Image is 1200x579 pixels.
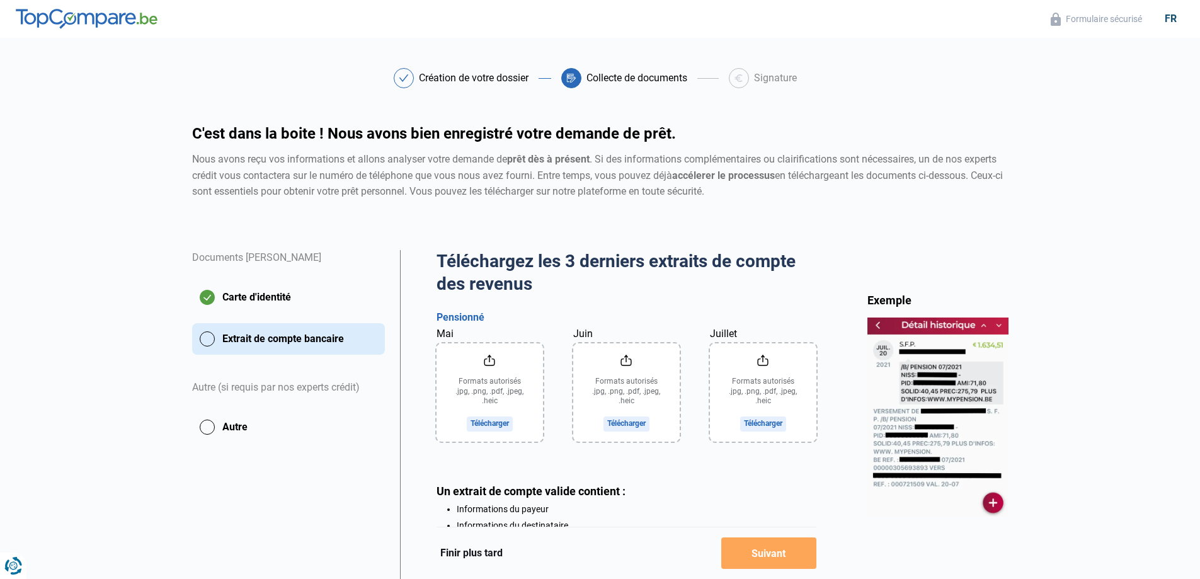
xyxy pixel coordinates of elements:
[457,520,816,530] li: Informations du destinataire
[192,151,1009,200] div: Nous avons reçu vos informations et allons analyser votre demande de . Si des informations complé...
[192,365,385,411] div: Autre (si requis par nos experts crédit)
[867,293,1009,307] div: Exemple
[192,250,385,282] div: Documents [PERSON_NAME]
[192,323,385,355] button: Extrait de compte bancaire
[1157,13,1184,25] div: fr
[437,326,454,341] label: Mai
[192,411,385,443] button: Autre
[192,282,385,313] button: Carte d'identité
[586,73,687,83] div: Collecte de documents
[754,73,797,83] div: Signature
[437,311,816,324] h3: Pensionné
[573,326,593,341] label: Juin
[457,504,816,514] li: Informations du payeur
[192,126,1009,141] h1: C'est dans la boite ! Nous avons bien enregistré votre demande de prêt.
[867,318,1009,517] img: bankStatement
[419,73,529,83] div: Création de votre dossier
[437,545,506,561] button: Finir plus tard
[672,169,775,181] strong: accélerer le processus
[507,153,590,165] strong: prêt dès à présent
[16,9,157,29] img: TopCompare.be
[437,250,816,296] h2: Téléchargez les 3 derniers extraits de compte des revenus
[437,484,816,498] div: Un extrait de compte valide contient :
[1047,12,1146,26] button: Formulaire sécurisé
[710,326,737,341] label: Juillet
[721,537,816,569] button: Suivant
